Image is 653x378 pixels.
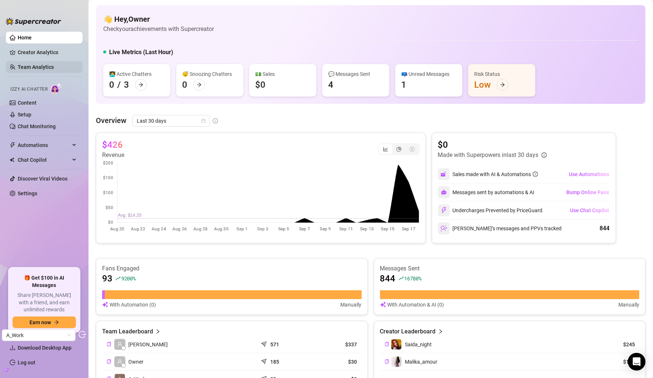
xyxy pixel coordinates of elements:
img: Chat Copilot [10,157,14,162]
span: calendar [201,119,206,123]
span: Earn now [29,319,51,325]
article: Check your achievements with Supercreator [103,24,214,34]
div: 📪 Unread Messages [401,70,456,78]
article: Team Leaderboard [102,327,153,336]
article: Manually [618,301,639,309]
span: Bump Online Fans [567,189,609,195]
article: 844 [380,273,396,284]
div: 1 [401,79,406,91]
span: copy [385,342,389,347]
button: Copy Teammate ID [107,359,111,364]
span: Owner [128,358,143,366]
span: arrow-right [138,82,143,87]
div: Risk Status [474,70,529,78]
h5: Live Metrics (Last Hour) [109,48,173,57]
span: Download Desktop App [18,345,72,351]
div: 844 [600,224,610,233]
button: Copy Creator ID [385,359,389,364]
span: info-circle [533,172,538,177]
article: $30 [314,358,357,365]
a: Team Analytics [18,64,54,70]
span: user [117,359,122,364]
a: Settings [18,190,37,196]
article: $245 [601,341,635,348]
span: arrow-right [500,82,505,87]
a: Content [18,100,37,106]
span: 9200 % [121,275,136,282]
article: Creator Leaderboard [380,327,436,336]
span: copy [385,359,389,364]
a: Setup [18,112,31,118]
article: $426 [102,139,123,151]
h4: 👋 Hey, Owner [103,14,214,24]
span: Izzy AI Chatter [10,86,48,93]
span: build [4,368,9,373]
button: Bump Online Fans [566,186,610,198]
article: 93 [102,273,112,284]
div: 4 [328,79,333,91]
span: Automations [18,139,70,151]
article: Made with Superpowers in last 30 days [438,151,539,160]
span: 16780 % [404,275,421,282]
span: Use Automations [569,171,609,177]
article: Messages Sent [380,265,640,273]
a: Chat Monitoring [18,123,56,129]
a: Log out [18,360,35,365]
span: send [261,340,268,347]
button: Earn nowarrow-right [13,316,76,328]
img: svg%3e [441,171,447,178]
img: AI Chatter [51,83,62,94]
img: svg%3e [441,189,447,195]
span: right [155,327,160,336]
img: svg%3e [102,301,108,309]
div: 0 [182,79,187,91]
a: Home [18,35,32,41]
div: 💵 Sales [255,70,310,78]
span: rise [399,276,404,281]
span: Saida_night [405,342,432,347]
span: Use Chat Copilot [570,207,609,213]
span: thunderbolt [10,142,15,148]
article: With Automation & AI (0) [388,301,444,309]
article: $181 [601,358,635,365]
span: Share [PERSON_NAME] with a friend, and earn unlimited rewards [13,292,76,314]
span: dollar-circle [410,147,415,152]
button: Copy Creator ID [385,342,389,347]
button: Use Chat Copilot [570,204,610,216]
span: copy [107,359,111,364]
img: Malika_amour [391,357,402,367]
article: 185 [270,358,279,365]
span: arrow-right [54,320,59,325]
div: [PERSON_NAME]’s messages and PPVs tracked [438,223,562,234]
span: send [261,357,268,364]
button: Use Automations [569,168,610,180]
span: right [438,327,443,336]
article: Manually [341,301,362,309]
article: 571 [270,341,279,348]
div: Undercharges Prevented by PriceGuard [438,204,543,216]
span: user [117,342,122,347]
div: Open Intercom Messenger [628,353,646,371]
span: 🎁 Get $100 in AI Messages [13,274,76,289]
span: info-circle [213,118,218,123]
div: $0 [255,79,265,91]
span: download [10,345,15,351]
div: 😴 Snoozing Chatters [182,70,237,78]
article: Overview [96,115,126,126]
img: logo-BBDzfeDw.svg [6,18,61,25]
span: pie-chart [396,147,402,152]
img: svg%3e [380,301,386,309]
div: segmented control [378,143,420,155]
a: Creator Analytics [18,46,77,58]
button: Copy Teammate ID [107,342,111,347]
span: Last 30 days [137,115,205,126]
div: 0 [109,79,114,91]
div: Sales made with AI & Automations [453,170,538,178]
span: [PERSON_NAME] [128,340,168,349]
span: copy [107,342,111,347]
article: Fans Engaged [102,265,362,273]
span: line-chart [383,147,388,152]
img: Saida_night [391,339,402,350]
img: svg%3e [441,207,447,214]
span: info-circle [542,153,547,158]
